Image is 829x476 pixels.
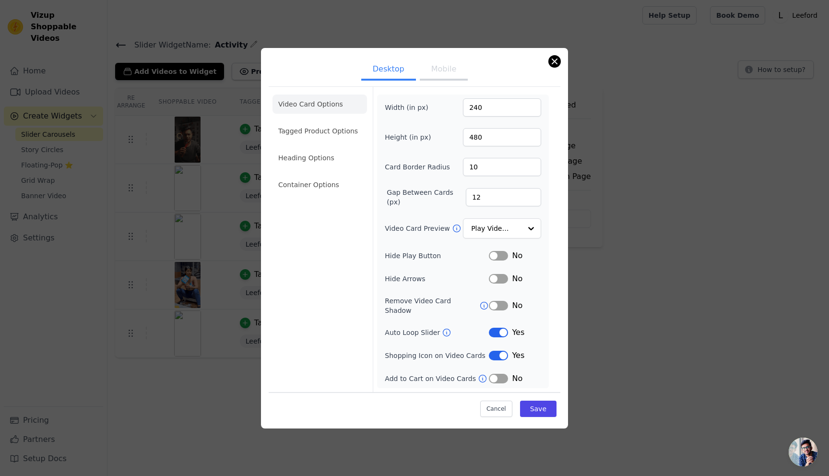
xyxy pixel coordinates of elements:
[385,351,489,360] label: Shopping Icon on Video Cards
[385,162,450,172] label: Card Border Radius
[272,175,367,194] li: Container Options
[789,438,817,466] div: Open chat
[512,300,522,311] span: No
[385,274,489,284] label: Hide Arrows
[385,296,479,315] label: Remove Video Card Shadow
[385,103,437,112] label: Width (in px)
[480,401,512,417] button: Cancel
[420,59,468,81] button: Mobile
[385,224,451,233] label: Video Card Preview
[272,95,367,114] li: Video Card Options
[361,59,416,81] button: Desktop
[385,328,442,337] label: Auto Loop Slider
[385,132,437,142] label: Height (in px)
[512,373,522,384] span: No
[272,121,367,141] li: Tagged Product Options
[520,401,557,417] button: Save
[549,56,560,67] button: Close modal
[272,148,367,167] li: Heading Options
[387,188,466,207] label: Gap Between Cards (px)
[512,350,524,361] span: Yes
[512,250,522,262] span: No
[385,374,478,383] label: Add to Cart on Video Cards
[512,327,524,338] span: Yes
[385,251,489,261] label: Hide Play Button
[512,273,522,285] span: No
